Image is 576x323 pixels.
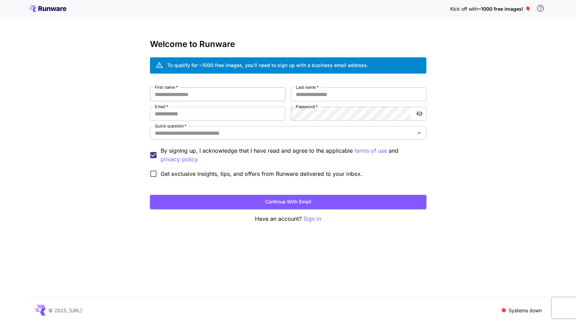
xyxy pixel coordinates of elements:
[155,123,187,129] label: Quick question
[155,104,168,110] label: Email
[414,128,424,138] button: Open
[150,215,426,223] p: Have an account?
[296,104,318,110] label: Password
[303,215,321,223] button: Sign in
[161,146,421,164] p: By signing up, I acknowledge that I have read and agree to the applicable and
[355,146,387,155] p: terms of use
[150,195,426,209] button: Continue with email
[355,146,387,155] button: By signing up, I acknowledge that I have read and agree to the applicable and privacy policy.
[450,6,478,12] span: Kick off with
[296,84,319,90] label: Last name
[155,84,178,90] label: First name
[161,155,199,164] button: By signing up, I acknowledge that I have read and agree to the applicable terms of use and
[533,1,547,15] button: In order to qualify for free credit, you need to sign up with a business email address and click ...
[161,155,199,164] p: privacy policy.
[161,170,362,178] span: Get exclusive insights, tips, and offers from Runware delivered to your inbox.
[167,61,368,69] div: To qualify for ~1000 free images, you’ll need to sign up with a business email address.
[413,107,426,120] button: toggle password visibility
[48,307,82,314] p: © 2025, [URL]
[478,6,531,12] span: ~1000 free images! 🎈
[150,39,426,49] h3: Welcome to Runware
[509,307,542,314] p: Systems down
